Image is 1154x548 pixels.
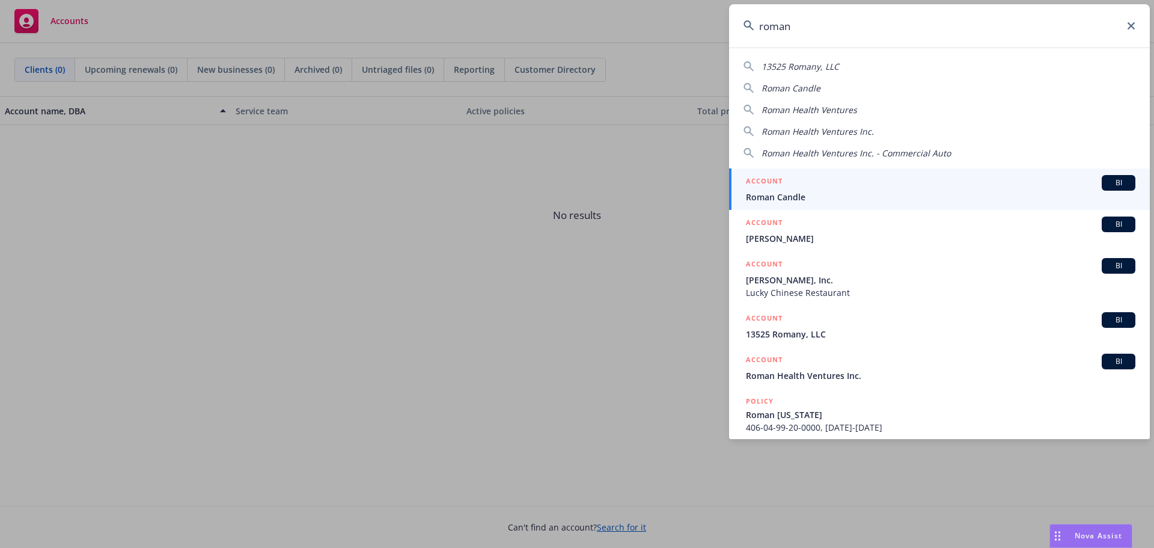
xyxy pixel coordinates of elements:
span: BI [1107,260,1131,271]
span: 13525 Romany, LLC [746,328,1135,340]
input: Search... [729,4,1150,48]
h5: ACCOUNT [746,354,783,368]
a: ACCOUNTBI[PERSON_NAME], Inc.Lucky Chinese Restaurant [729,251,1150,306]
h5: ACCOUNT [746,258,783,272]
a: ACCOUNTBIRoman Health Ventures Inc. [729,347,1150,389]
span: 406-04-99-20-0000, [DATE]-[DATE] [746,421,1135,434]
span: Roman Health Ventures Inc. [762,126,874,137]
span: Roman Health Ventures Inc. - Commercial Auto [762,147,951,159]
h5: ACCOUNT [746,312,783,327]
span: Nova Assist [1075,531,1122,541]
span: BI [1107,356,1131,367]
span: Roman Health Ventures Inc. [746,369,1135,382]
span: Roman Health Ventures [762,104,857,115]
span: [PERSON_NAME], Inc. [746,274,1135,286]
span: Roman Candle [746,191,1135,203]
span: BI [1107,177,1131,188]
span: Roman [US_STATE] [746,408,1135,421]
a: ACCOUNTBIRoman Candle [729,168,1150,210]
span: BI [1107,219,1131,230]
h5: POLICY [746,395,774,407]
span: [PERSON_NAME] [746,232,1135,245]
span: BI [1107,315,1131,325]
h5: ACCOUNT [746,217,783,231]
button: Nova Assist [1049,524,1132,548]
span: Roman Candle [762,82,820,94]
span: Lucky Chinese Restaurant [746,286,1135,299]
a: POLICYRoman [US_STATE]406-04-99-20-0000, [DATE]-[DATE] [729,389,1150,440]
h5: ACCOUNT [746,175,783,189]
a: ACCOUNTBI[PERSON_NAME] [729,210,1150,251]
span: 13525 Romany, LLC [762,61,839,72]
div: Drag to move [1050,525,1065,547]
a: ACCOUNTBI13525 Romany, LLC [729,306,1150,347]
